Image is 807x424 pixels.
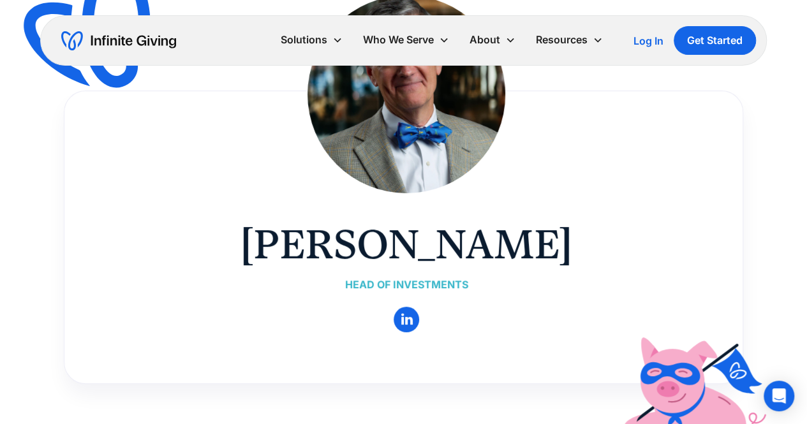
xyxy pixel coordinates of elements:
div: Resources [526,26,613,54]
div: Who We Serve [363,31,434,48]
a:  [394,307,419,332]
div: About [470,31,500,48]
div: Resources [536,31,588,48]
a: Log In [633,33,663,48]
div: Log In [633,36,663,46]
a: Get Started [674,26,756,55]
div: Open Intercom Messenger [764,381,794,411]
div: Solutions [270,26,353,54]
h1: [PERSON_NAME] [241,219,572,270]
div: Who We Serve [353,26,459,54]
div: Solutions [281,31,327,48]
a: home [61,31,176,51]
div: About [459,26,526,54]
div: Head of Investments [241,276,572,293]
